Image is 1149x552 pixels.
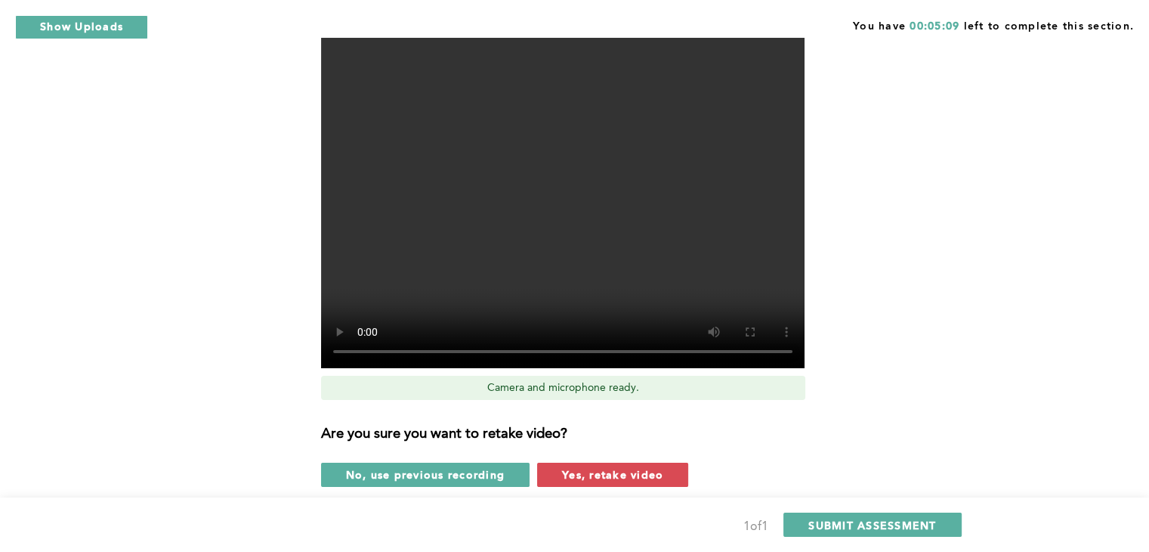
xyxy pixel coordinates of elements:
[808,518,936,532] span: SUBMIT ASSESSMENT
[321,376,805,400] div: Camera and microphone ready.
[537,463,688,487] button: Yes, retake video
[743,516,768,538] div: 1 of 1
[321,426,823,443] h3: Are you sure you want to retake video?
[910,21,959,32] span: 00:05:09
[321,463,530,487] button: No, use previous recording
[783,513,961,537] button: SUBMIT ASSESSMENT
[15,15,148,39] button: Show Uploads
[346,467,505,482] span: No, use previous recording
[562,467,663,482] span: Yes, retake video
[853,15,1134,34] span: You have left to complete this section.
